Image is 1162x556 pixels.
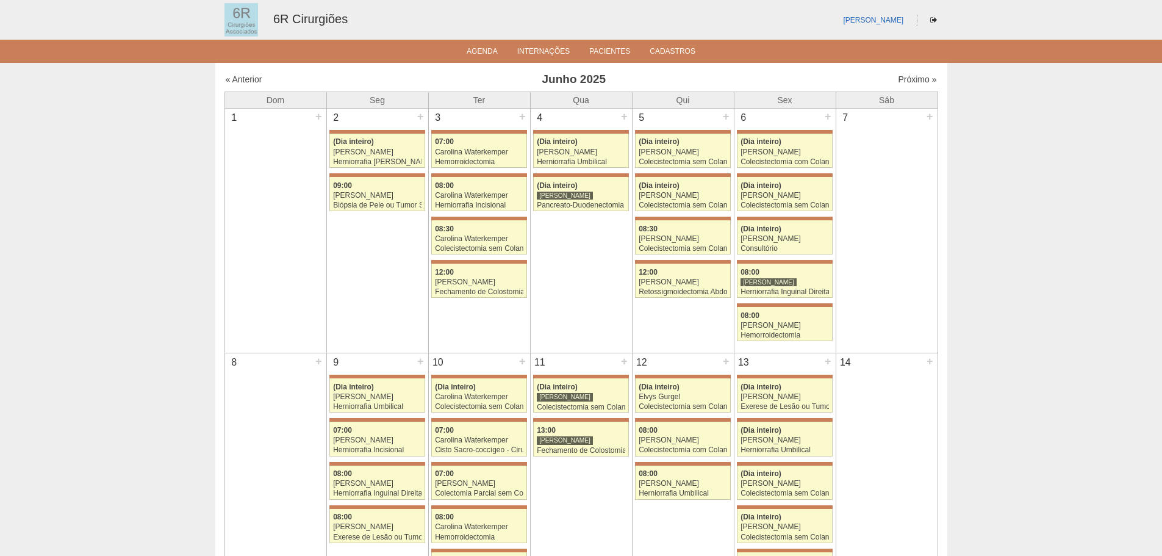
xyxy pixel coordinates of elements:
[721,109,731,125] div: +
[224,92,326,108] th: Dom
[329,466,425,500] a: 08:00 [PERSON_NAME] Herniorrafia Inguinal Direita
[639,469,658,478] span: 08:00
[737,130,832,134] div: Key: Maria Braido
[435,245,523,253] div: Colecistectomia sem Colangiografia VL
[741,436,829,444] div: [PERSON_NAME]
[333,393,421,401] div: [PERSON_NAME]
[431,462,526,466] div: Key: Maria Braido
[741,426,781,435] span: (Dia inteiro)
[435,383,476,391] span: (Dia inteiro)
[930,16,937,24] i: Sair
[431,217,526,220] div: Key: Maria Braido
[639,181,680,190] span: (Dia inteiro)
[329,173,425,177] div: Key: Maria Braido
[537,403,625,411] div: Colecistectomia sem Colangiografia
[741,268,759,276] span: 08:00
[431,130,526,134] div: Key: Maria Braido
[635,260,730,264] div: Key: Maria Braido
[396,71,751,88] h3: Junho 2025
[533,134,628,168] a: (Dia inteiro) [PERSON_NAME] Herniorrafia Umbilical
[639,403,727,411] div: Colecistectomia sem Colangiografia VL
[435,393,523,401] div: Carolina Waterkemper
[741,383,781,391] span: (Dia inteiro)
[741,137,781,146] span: (Dia inteiro)
[639,225,658,233] span: 08:30
[431,220,526,255] a: 08:30 Carolina Waterkemper Colecistectomia sem Colangiografia VL
[741,331,829,339] div: Hemorroidectomia
[589,47,630,59] a: Pacientes
[537,447,625,455] div: Fechamento de Colostomia ou Enterostomia
[435,235,523,243] div: Carolina Waterkemper
[435,192,523,200] div: Carolina Waterkemper
[431,509,526,543] a: 08:00 Carolina Waterkemper Hemorroidectomia
[333,426,352,435] span: 07:00
[741,403,829,411] div: Exerese de Lesão ou Tumor de Pele
[633,353,651,372] div: 12
[435,403,523,411] div: Colecistectomia sem Colangiografia VL
[431,260,526,264] div: Key: Maria Braido
[431,177,526,211] a: 08:00 Carolina Waterkemper Herniorrafia Incisional
[326,92,428,108] th: Seg
[823,109,833,125] div: +
[314,109,324,125] div: +
[431,173,526,177] div: Key: Maria Braido
[225,109,244,127] div: 1
[639,383,680,391] span: (Dia inteiro)
[741,489,829,497] div: Colecistectomia sem Colangiografia VL
[431,422,526,456] a: 07:00 Carolina Waterkemper Cisto Sacro-coccígeo - Cirurgia
[225,353,244,372] div: 8
[843,16,903,24] a: [PERSON_NAME]
[734,92,836,108] th: Sex
[435,137,454,146] span: 07:00
[741,245,829,253] div: Consultório
[435,225,454,233] span: 08:30
[429,109,448,127] div: 3
[741,322,829,330] div: [PERSON_NAME]
[741,288,829,296] div: Herniorrafia Inguinal Direita
[537,137,578,146] span: (Dia inteiro)
[741,201,829,209] div: Colecistectomia sem Colangiografia VL
[639,158,727,166] div: Colecistectomia sem Colangiografia VL
[639,446,727,454] div: Colecistectomia com Colangiografia VL
[431,466,526,500] a: 07:00 [PERSON_NAME] Colectomia Parcial sem Colostomia
[435,436,523,444] div: Carolina Waterkemper
[431,378,526,413] a: (Dia inteiro) Carolina Waterkemper Colecistectomia sem Colangiografia VL
[741,469,781,478] span: (Dia inteiro)
[741,158,829,166] div: Colecistectomia com Colangiografia VL
[537,148,625,156] div: [PERSON_NAME]
[737,264,832,298] a: 08:00 [PERSON_NAME] Herniorrafia Inguinal Direita
[435,533,523,541] div: Hemorroidectomia
[639,201,727,209] div: Colecistectomia sem Colangiografia
[639,268,658,276] span: 12:00
[537,158,625,166] div: Herniorrafia Umbilical
[639,235,727,243] div: [PERSON_NAME]
[737,466,832,500] a: (Dia inteiro) [PERSON_NAME] Colecistectomia sem Colangiografia VL
[327,109,346,127] div: 2
[737,307,832,341] a: 08:00 [PERSON_NAME] Hemorroidectomia
[533,177,628,211] a: (Dia inteiro) [PERSON_NAME] Pancreato-Duodenectomia com Linfadenectomia
[329,462,425,466] div: Key: Maria Braido
[329,422,425,456] a: 07:00 [PERSON_NAME] Herniorrafia Incisional
[635,217,730,220] div: Key: Maria Braido
[639,288,727,296] div: Retossigmoidectomia Abdominal
[333,469,352,478] span: 08:00
[533,173,628,177] div: Key: Maria Braido
[530,92,632,108] th: Qua
[737,505,832,509] div: Key: Maria Braido
[741,311,759,320] span: 08:00
[737,134,832,168] a: (Dia inteiro) [PERSON_NAME] Colecistectomia com Colangiografia VL
[537,201,625,209] div: Pancreato-Duodenectomia com Linfadenectomia
[431,549,526,552] div: Key: Maria Braido
[329,177,425,211] a: 09:00 [PERSON_NAME] Biópsia de Pele ou Tumor Superficial
[737,220,832,255] a: (Dia inteiro) [PERSON_NAME] Consultório
[314,353,324,369] div: +
[639,489,727,497] div: Herniorrafia Umbilical
[333,446,421,454] div: Herniorrafia Incisional
[537,181,578,190] span: (Dia inteiro)
[533,378,628,413] a: (Dia inteiro) [PERSON_NAME] Colecistectomia sem Colangiografia
[635,375,730,378] div: Key: Maria Braido
[435,201,523,209] div: Herniorrafia Incisional
[650,47,695,59] a: Cadastros
[333,403,421,411] div: Herniorrafia Umbilical
[639,278,727,286] div: [PERSON_NAME]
